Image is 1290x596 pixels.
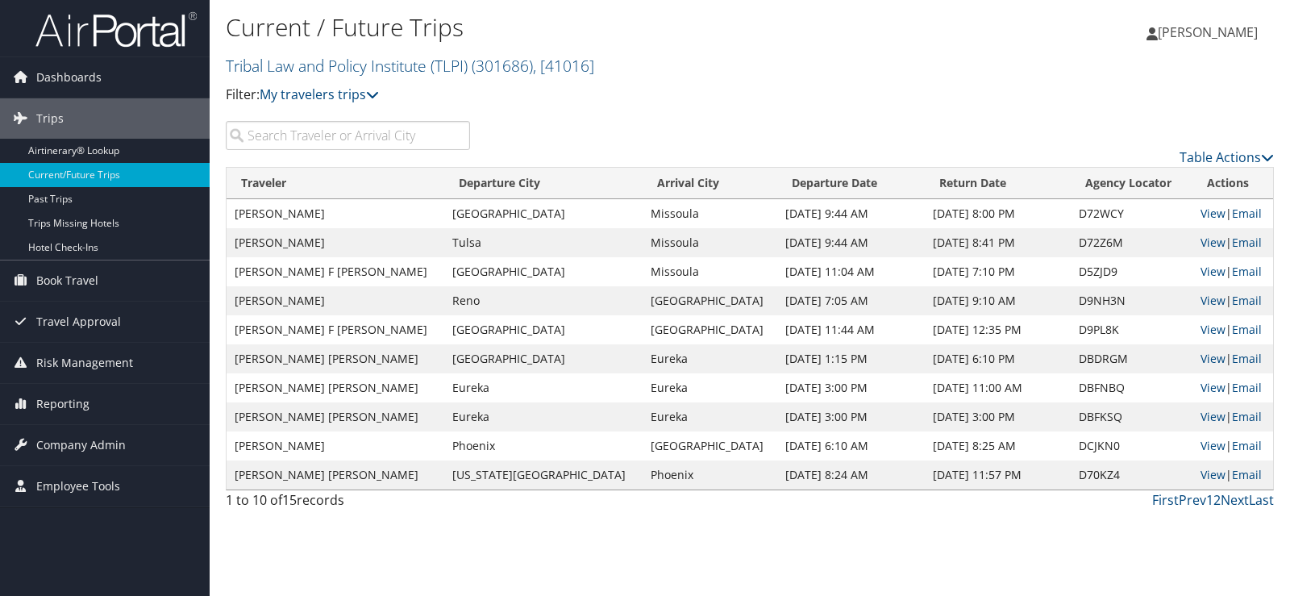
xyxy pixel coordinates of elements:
td: Missoula [643,257,777,286]
td: Tulsa [444,228,642,257]
td: Eureka [643,344,777,373]
td: [DATE] 9:44 AM [777,228,925,257]
td: [DATE] 1:15 PM [777,344,925,373]
td: D9PL8K [1071,315,1192,344]
td: [GEOGRAPHIC_DATA] [444,315,642,344]
td: [GEOGRAPHIC_DATA] [444,199,642,228]
img: airportal-logo.png [35,10,197,48]
td: D5ZJD9 [1071,257,1192,286]
th: Actions [1192,168,1273,199]
td: [PERSON_NAME] [227,286,444,315]
span: Employee Tools [36,466,120,506]
td: [DATE] 8:00 PM [925,199,1072,228]
td: | [1192,402,1273,431]
td: Phoenix [643,461,777,490]
a: First [1152,491,1179,509]
td: [PERSON_NAME] [227,199,444,228]
td: [PERSON_NAME] [PERSON_NAME] [227,461,444,490]
span: Book Travel [36,260,98,301]
a: Last [1249,491,1274,509]
td: Phoenix [444,431,642,461]
h1: Current / Future Trips [226,10,925,44]
th: Return Date: activate to sort column ascending [925,168,1072,199]
td: [DATE] 11:00 AM [925,373,1072,402]
td: | [1192,315,1273,344]
a: View [1201,409,1225,424]
td: DBDRGM [1071,344,1192,373]
td: [PERSON_NAME] [PERSON_NAME] [227,402,444,431]
td: [DATE] 8:24 AM [777,461,925,490]
td: [US_STATE][GEOGRAPHIC_DATA] [444,461,642,490]
a: Email [1232,293,1262,308]
a: Email [1232,438,1262,453]
td: [DATE] 11:04 AM [777,257,925,286]
td: [GEOGRAPHIC_DATA] [643,315,777,344]
a: View [1201,467,1225,482]
span: Dashboards [36,57,102,98]
span: Travel Approval [36,302,121,342]
td: | [1192,373,1273,402]
a: 2 [1213,491,1221,509]
span: 15 [282,491,297,509]
a: My travelers trips [260,85,379,103]
td: [GEOGRAPHIC_DATA] [643,286,777,315]
td: Eureka [643,402,777,431]
td: D72Z6M [1071,228,1192,257]
td: [DATE] 3:00 PM [777,402,925,431]
td: [DATE] 9:44 AM [777,199,925,228]
a: Prev [1179,491,1206,509]
th: Agency Locator: activate to sort column ascending [1071,168,1192,199]
td: | [1192,286,1273,315]
td: Reno [444,286,642,315]
td: D9NH3N [1071,286,1192,315]
td: Eureka [444,373,642,402]
td: DBFNBQ [1071,373,1192,402]
a: Next [1221,491,1249,509]
td: DBFKSQ [1071,402,1192,431]
td: [PERSON_NAME] F [PERSON_NAME] [227,257,444,286]
a: View [1201,322,1225,337]
a: Email [1232,264,1262,279]
td: [DATE] 9:10 AM [925,286,1072,315]
td: | [1192,199,1273,228]
td: [DATE] 6:10 PM [925,344,1072,373]
td: | [1192,461,1273,490]
td: [DATE] 8:25 AM [925,431,1072,461]
td: [DATE] 7:10 PM [925,257,1072,286]
td: Missoula [643,228,777,257]
td: [GEOGRAPHIC_DATA] [643,431,777,461]
a: Email [1232,409,1262,424]
a: View [1201,438,1225,453]
a: View [1201,264,1225,279]
a: Email [1232,322,1262,337]
a: View [1201,235,1225,250]
td: | [1192,228,1273,257]
span: [PERSON_NAME] [1158,23,1258,41]
a: View [1201,351,1225,366]
th: Traveler: activate to sort column ascending [227,168,444,199]
td: [DATE] 11:57 PM [925,461,1072,490]
td: [DATE] 6:10 AM [777,431,925,461]
td: Eureka [444,402,642,431]
a: Table Actions [1180,148,1274,166]
td: [DATE] 3:00 PM [925,402,1072,431]
div: 1 to 10 of records [226,490,470,518]
td: [PERSON_NAME] [227,228,444,257]
p: Filter: [226,85,925,106]
td: [PERSON_NAME] [227,431,444,461]
td: [PERSON_NAME] [PERSON_NAME] [227,373,444,402]
span: Risk Management [36,343,133,383]
th: Departure City: activate to sort column ascending [444,168,642,199]
a: View [1201,206,1225,221]
td: [GEOGRAPHIC_DATA] [444,344,642,373]
td: [PERSON_NAME] F [PERSON_NAME] [227,315,444,344]
td: Eureka [643,373,777,402]
a: [PERSON_NAME] [1146,8,1274,56]
td: | [1192,257,1273,286]
td: [DATE] 8:41 PM [925,228,1072,257]
a: View [1201,293,1225,308]
td: [DATE] 12:35 PM [925,315,1072,344]
td: [DATE] 7:05 AM [777,286,925,315]
td: [PERSON_NAME] [PERSON_NAME] [227,344,444,373]
span: , [ 41016 ] [533,55,594,77]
